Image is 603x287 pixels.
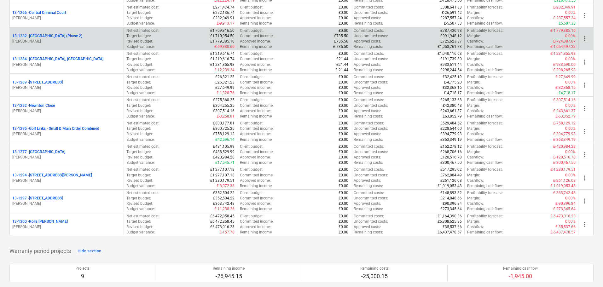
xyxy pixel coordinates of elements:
[339,21,348,26] p: £0.00
[126,114,155,119] p: Budget variance :
[126,121,159,126] p: Net estimated cost :
[565,80,576,85] p: 0.00%
[467,28,503,33] p: Profitability forecast :
[12,173,121,183] div: 13-1294 -[STREET_ADDRESS][PERSON_NAME][PERSON_NAME]
[550,44,576,49] p: £-1,054,497.23
[210,39,235,44] p: £1,779,385.10
[126,173,151,178] p: Target budget :
[213,5,235,10] p: £271,474.74
[581,81,589,89] span: more_vert
[467,126,480,131] p: Margin :
[339,28,348,33] p: £0.00
[354,33,388,39] p: Uncommitted costs :
[440,167,462,172] p: £517,295.02
[339,97,348,103] p: £0.00
[215,74,235,80] p: £26,321.23
[240,103,274,108] p: Committed income :
[581,174,589,182] span: more_vert
[467,10,480,15] p: Margin :
[213,131,235,137] p: £758,129.12
[467,108,484,114] p: Cashflow :
[565,103,576,108] p: 0.00%
[339,167,348,172] p: £0.00
[217,90,235,96] p: £-1,328.76
[440,39,462,44] p: £725,623.37
[12,10,121,21] div: 13-1266 -Central Criminal Court[PERSON_NAME]
[467,21,503,26] p: Remaining cashflow :
[565,33,576,39] p: 0.00%
[126,126,151,131] p: Target budget :
[12,103,121,114] div: 13-1292 -Newnton Close[PERSON_NAME]
[550,51,576,56] p: £-1,231,855.98
[240,44,273,49] p: Remaining income :
[550,167,576,172] p: £-1,280,179.51
[240,97,264,103] p: Client budget :
[467,155,484,160] p: Cashflow :
[438,51,462,56] p: £1,040,116.68
[240,126,274,131] p: Committed income :
[339,144,348,149] p: £0.00
[339,155,348,160] p: £0.00
[553,178,576,183] p: £-261,126.08
[467,131,484,137] p: Cashflow :
[215,80,235,85] p: £26,321.23
[213,10,235,15] p: £272,136.74
[240,51,264,56] p: Client budget :
[467,5,503,10] p: Profitability forecast :
[354,5,384,10] p: Committed costs :
[12,103,55,108] p: 13-1292 - Newnton Close
[443,74,462,80] p: £32,425.19
[126,160,155,165] p: Budget variance :
[240,10,274,15] p: Committed income :
[442,10,462,15] p: £-26,591.42
[571,257,603,287] iframe: Chat Widget
[339,131,348,137] p: £0.00
[440,15,462,21] p: £287,557.24
[240,173,274,178] p: Committed income :
[443,114,462,119] p: £63,852.79
[240,167,264,172] p: Client budget :
[12,219,68,224] p: 13-1300 - Rolls [PERSON_NAME]
[581,128,589,135] span: more_vert
[467,74,503,80] p: Profitability forecast :
[440,67,462,73] p: £298,244.54
[240,160,273,165] p: Remaining income :
[467,33,480,39] p: Margin :
[354,103,388,108] p: Uncommitted costs :
[213,15,235,21] p: £282,049.91
[354,74,384,80] p: Committed costs :
[213,126,235,131] p: £800,725.25
[354,80,388,85] p: Uncommitted costs :
[565,173,576,178] p: 0.00%
[12,80,121,90] div: 13-1289 -[STREET_ADDRESS][PERSON_NAME]
[440,137,462,142] p: £363,349.19
[440,62,462,67] p: £933,611.44
[240,131,271,137] p: Approved income :
[467,121,503,126] p: Profitability forecast :
[126,155,153,160] p: Revised budget :
[467,62,484,67] p: Cashflow :
[12,80,63,85] p: 13-1289 - [STREET_ADDRESS]
[467,90,503,96] p: Remaining cashflow :
[354,21,383,26] p: Remaining costs :
[213,144,235,149] p: £431,105.99
[467,39,484,44] p: Cashflow :
[240,74,264,80] p: Client budget :
[240,114,273,119] p: Remaining income :
[335,67,348,73] p: £-21.44
[339,114,348,119] p: £0.00
[126,67,155,73] p: Budget variance :
[240,80,274,85] p: Committed income :
[354,56,388,62] p: Uncommitted costs :
[354,85,381,90] p: Approved costs :
[126,33,151,39] p: Target budget :
[12,33,82,39] p: 13-1282 - [GEOGRAPHIC_DATA] (Phase 2)
[12,62,121,67] p: [PERSON_NAME]
[440,97,462,103] p: £265,133.68
[126,167,159,172] p: Net estimated cost :
[217,21,235,26] p: £-9,913.17
[354,144,384,149] p: Committed costs :
[581,151,589,158] span: more_vert
[210,51,235,56] p: £1,219,616.74
[550,28,576,33] p: £-1,779,385.10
